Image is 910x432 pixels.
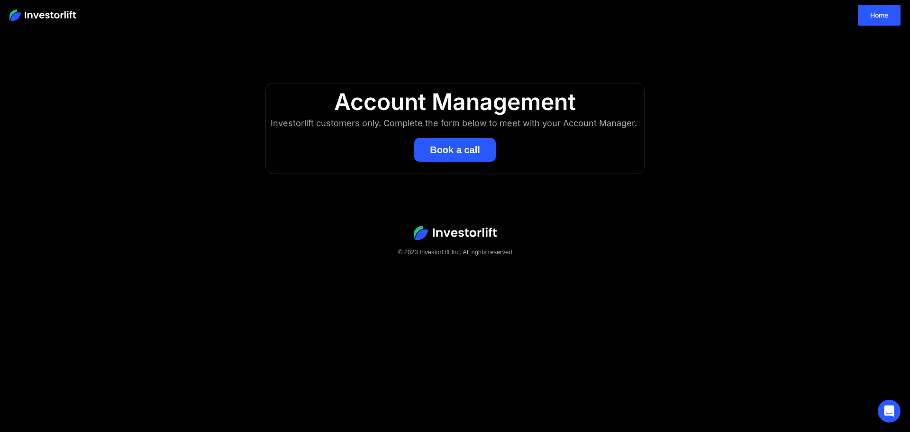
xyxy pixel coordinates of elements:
button: Book a call [414,138,496,162]
div: Account Management [275,88,635,116]
div: Investorlift customers only. Complete the form below to meet with your Account Manager. [271,116,639,131]
a: Home [858,5,901,26]
div: Open Intercom Messenger [878,400,901,423]
div: © 2023 InvestorLift Inc. All rights reserved [19,248,891,257]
